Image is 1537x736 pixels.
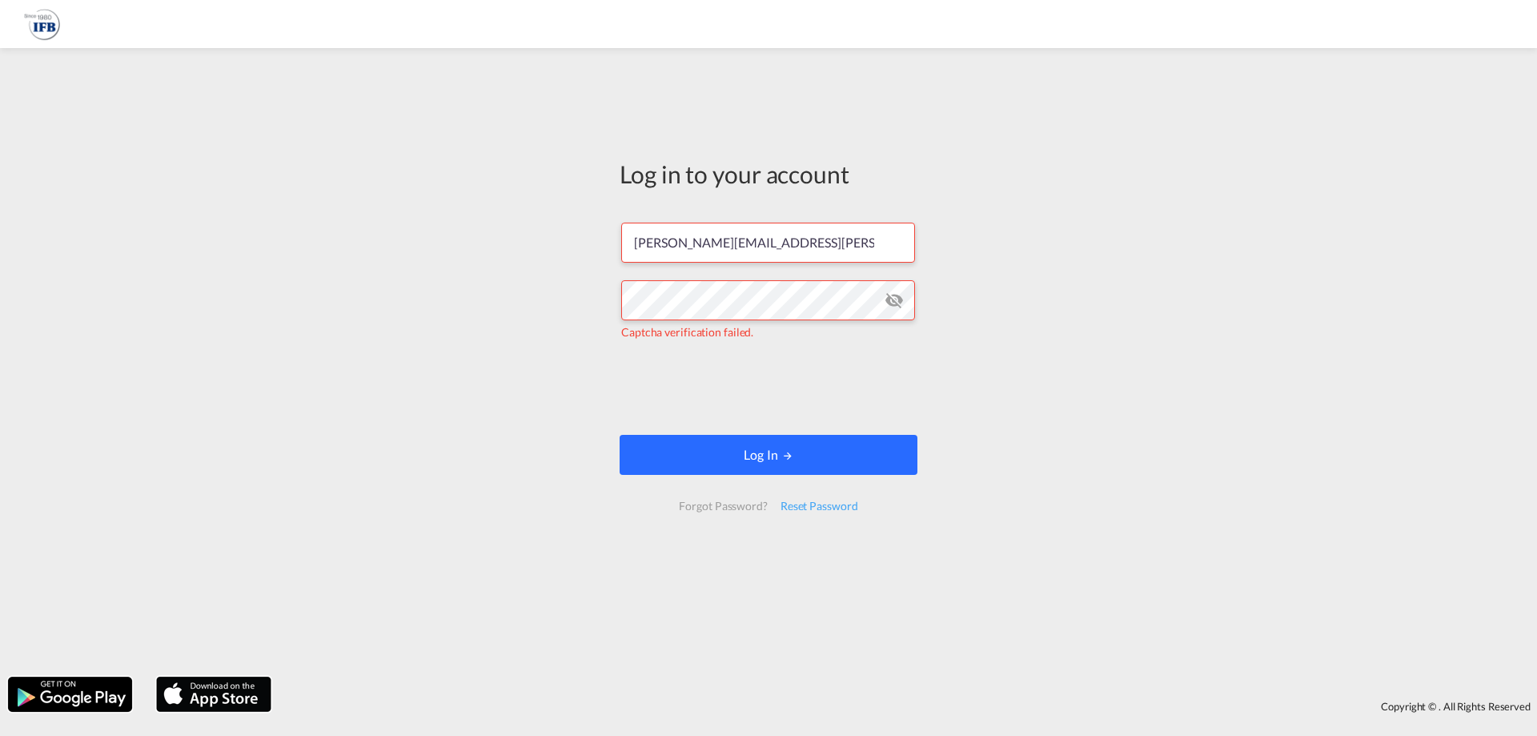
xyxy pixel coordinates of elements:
img: apple.png [155,675,273,714]
div: Copyright © . All Rights Reserved [279,693,1537,720]
iframe: reCAPTCHA [647,356,890,419]
div: Log in to your account [620,157,917,191]
button: LOGIN [620,435,917,475]
img: google.png [6,675,134,714]
md-icon: icon-eye-off [885,291,904,310]
img: b628ab10256c11eeb52753acbc15d091.png [24,6,60,42]
div: Reset Password [774,492,865,521]
input: Enter email/phone number [621,223,915,263]
span: Captcha verification failed. [621,325,753,339]
div: Forgot Password? [672,492,773,521]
